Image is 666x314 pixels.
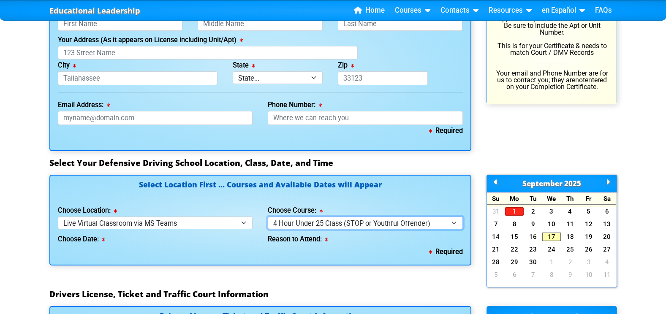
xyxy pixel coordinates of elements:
h3: Drivers License, Ticket and Traffic Court Information [49,289,617,299]
input: 33123 [338,71,428,85]
input: myname@domain.com [58,111,253,125]
a: 25 [561,245,579,254]
a: 18 [561,233,579,241]
label: Reason to Attend: [268,236,328,243]
label: Zip [338,62,354,69]
input: Middle Name [198,17,323,31]
a: 13 [598,220,617,228]
label: Email Address: [58,102,110,108]
a: 7 [524,271,542,279]
label: Choose Location: [58,207,117,214]
a: 30 [524,258,542,266]
u: not [575,76,585,84]
span: September [522,179,563,188]
a: 9 [561,271,579,279]
a: 5 [579,207,598,216]
a: 15 [505,233,524,241]
a: FAQs [592,4,615,17]
a: 11 [561,220,579,228]
a: 1 [542,258,561,266]
a: 6 [598,207,617,216]
a: 2 [561,258,579,266]
a: Resources [485,4,535,17]
a: 1 [505,207,524,216]
label: Your Address (As it appears on License including Unit/Apt) [58,37,243,43]
div: Sa [598,192,617,205]
h3: Select Your Defensive Driving School Location, Class, Date, and Time [49,158,617,168]
a: 8 [542,271,561,279]
input: Tallahassee [58,71,218,85]
a: 27 [598,245,617,254]
div: Mo [505,192,524,205]
a: 21 [487,245,506,254]
input: Last Name [338,17,463,31]
label: State [233,62,255,69]
a: 12 [579,220,598,228]
p: Your email and Phone Number are for us to contact you; they are entered on your Completion Certif... [495,70,609,90]
a: 16 [524,233,542,241]
a: en Español [538,4,588,17]
div: Tu [524,192,542,205]
a: Contacts [437,4,482,17]
a: 2 [524,207,542,216]
a: 24 [542,245,561,254]
a: 3 [579,258,598,266]
a: 26 [579,245,598,254]
a: Home [351,4,388,17]
a: 11 [598,271,617,279]
a: 5 [487,271,506,279]
a: 8 [505,220,524,228]
a: 3 [542,207,561,216]
input: First Name [58,17,183,31]
a: 28 [487,258,506,266]
label: City [58,62,76,69]
a: 19 [579,233,598,241]
a: 17 [542,233,561,241]
a: 4 [561,207,579,216]
span: 2025 [564,179,581,188]
a: 9 [524,220,542,228]
a: 6 [505,271,524,279]
label: Phone Number: [268,102,322,108]
label: Choose Date: [58,236,105,243]
input: Where we can reach you [268,111,463,125]
div: Th [561,192,579,205]
a: 22 [505,245,524,254]
a: Courses [391,4,434,17]
a: 20 [598,233,617,241]
a: 14 [487,233,506,241]
a: 23 [524,245,542,254]
a: Educational Leadership [49,4,140,18]
a: 4 [598,258,617,266]
b: Required [429,248,463,256]
div: Su [487,192,506,205]
div: We [542,192,561,205]
div: Fr [579,192,598,205]
b: Required [429,127,463,135]
a: 31 [487,207,506,216]
a: 10 [542,220,561,228]
h4: Select Location First ... Courses and Available Dates will Appear [58,181,463,198]
label: Choose Course: [268,207,323,214]
a: 10 [579,271,598,279]
p: Enter your name and address as it appears on your License or ID Card. Be sure to include the Apt ... [495,9,609,56]
input: 123 Street Name [58,46,358,60]
a: 7 [487,220,506,228]
a: 29 [505,258,524,266]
